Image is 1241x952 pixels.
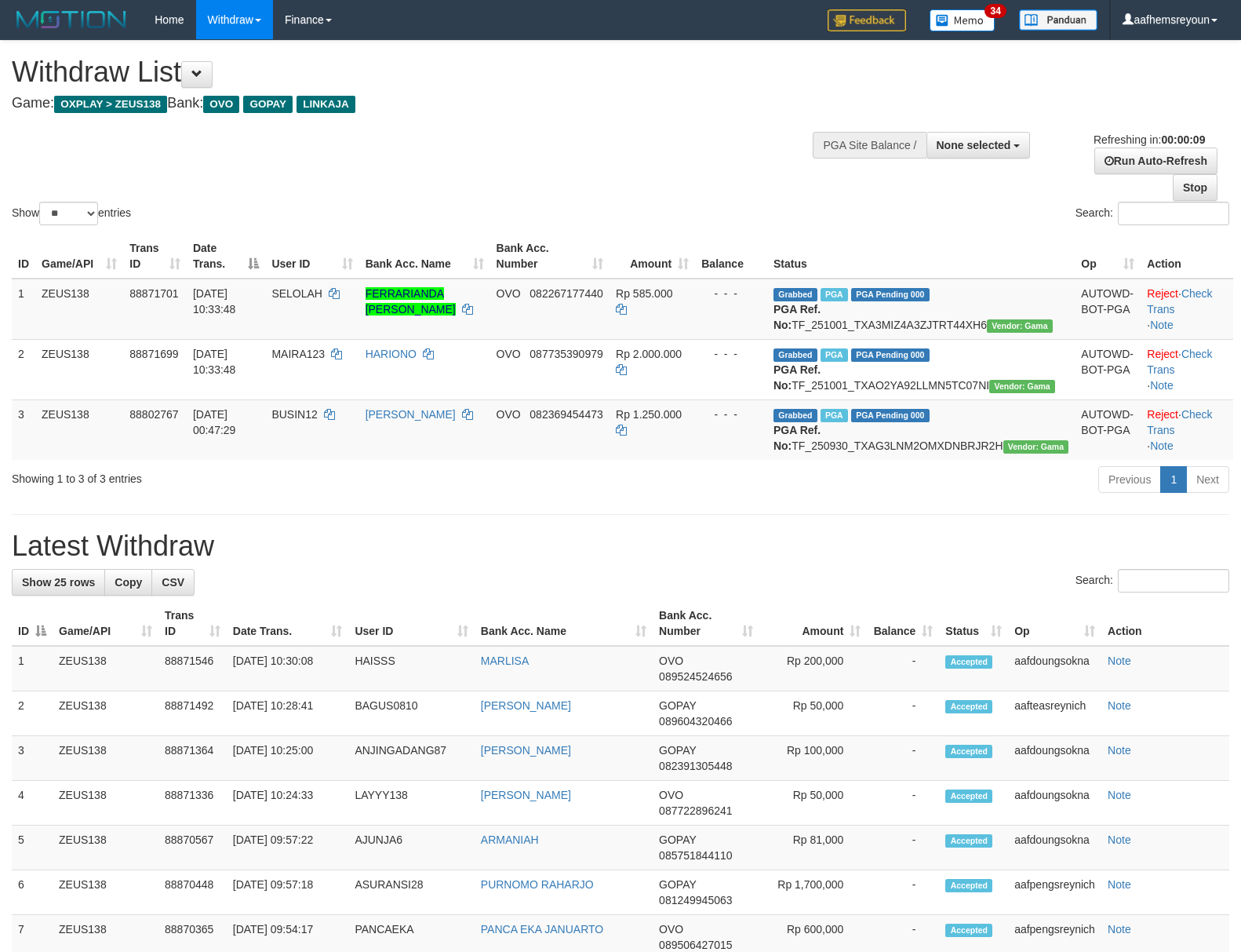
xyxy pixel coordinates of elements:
[867,870,939,915] td: -
[1108,699,1131,712] a: Note
[129,348,178,360] span: 88871699
[243,96,293,113] span: GOPAY
[984,4,1006,18] span: 34
[939,601,1008,646] th: Status: activate to sort column ascending
[12,8,131,31] img: MOTION_logo.png
[158,781,227,826] td: 88871336
[1075,339,1141,399] td: AUTOWD-BOT-PGA
[851,409,930,422] span: PGA Pending
[481,789,571,801] a: [PERSON_NAME]
[1008,601,1101,646] th: Op: activate to sort column ascending
[35,399,123,460] td: ZEUS138
[937,139,1011,151] span: None selected
[1008,870,1101,915] td: aafpengsreynich
[481,655,529,667] a: MARLISA
[53,826,158,870] td: ZEUS138
[158,691,227,736] td: 88871492
[348,601,474,646] th: User ID: activate to sort column ascending
[481,744,571,757] a: [PERSON_NAME]
[1147,348,1212,376] a: Check Trans
[1141,279,1233,340] td: · ·
[659,804,732,817] span: Copy 087722896241 to clipboard
[1108,744,1131,757] a: Note
[773,363,821,392] b: PGA Ref. No:
[701,346,761,362] div: - - -
[158,646,227,691] td: 88871546
[497,348,521,360] span: OVO
[1075,202,1229,225] label: Search:
[1075,569,1229,593] label: Search:
[187,234,265,279] th: Date Trans.: activate to sort column descending
[653,601,759,646] th: Bank Acc. Number: activate to sort column ascending
[151,569,195,596] a: CSV
[227,691,349,736] td: [DATE] 10:28:41
[271,408,317,421] span: BUSIN12
[945,790,992,803] span: Accepted
[271,348,325,360] span: MAIRA123
[497,408,521,421] span: OVO
[158,870,227,915] td: 88870448
[759,826,867,870] td: Rp 81,000
[1008,646,1101,691] td: aafdoungsokna
[767,279,1075,340] td: TF_251001_TXA3MIZ4A3ZJTRT44XH6
[1108,923,1131,936] a: Note
[1075,399,1141,460] td: AUTOWD-BOT-PGA
[12,870,53,915] td: 6
[12,234,35,279] th: ID
[53,646,158,691] td: ZEUS138
[659,760,732,772] span: Copy 082391305448 to clipboard
[22,576,95,589] span: Show 25 rows
[616,408,682,421] span: Rp 1.250.000
[35,234,123,279] th: Game/API: activate to sort column ascending
[1108,833,1131,846] a: Note
[767,339,1075,399] td: TF_251001_TXAO2YA92LLMN5TC07NI
[475,601,653,646] th: Bank Acc. Name: activate to sort column ascending
[1147,408,1212,436] a: Check Trans
[53,736,158,781] td: ZEUS138
[129,408,178,421] span: 88802767
[227,601,349,646] th: Date Trans.: activate to sort column ascending
[497,287,521,300] span: OVO
[12,826,53,870] td: 5
[1147,287,1178,300] a: Reject
[1008,691,1101,736] td: aafteasreynich
[867,691,939,736] td: -
[348,646,474,691] td: HAISSS
[12,646,53,691] td: 1
[1075,279,1141,340] td: AUTOWD-BOT-PGA
[773,424,821,452] b: PGA Ref. No:
[203,96,239,113] span: OVO
[1141,399,1233,460] td: · ·
[530,287,602,300] span: Copy 082267177440 to clipboard
[1108,655,1131,667] a: Note
[616,348,682,360] span: Rp 2.000.000
[989,380,1055,393] span: Vendor URL: https://trx31.1velocity.biz
[659,849,732,862] span: Copy 085751844110 to clipboard
[12,399,35,460] td: 3
[1147,287,1212,316] a: Check Trans
[1150,319,1174,331] a: Note
[867,736,939,781] td: -
[659,789,683,801] span: OVO
[348,826,474,870] td: AJUNJA6
[659,670,732,683] span: Copy 089524524656 to clipboard
[851,288,930,301] span: PGA Pending
[12,736,53,781] td: 3
[773,348,817,362] span: Grabbed
[193,348,236,376] span: [DATE] 10:33:48
[12,202,131,225] label: Show entries
[12,339,35,399] td: 2
[158,826,227,870] td: 88870567
[1147,408,1178,421] a: Reject
[1186,466,1229,493] a: Next
[930,9,995,31] img: Button%20Memo.svg
[1141,234,1233,279] th: Action
[821,409,848,422] span: Marked by aafsreyleap
[481,878,594,891] a: PURNOMO RAHARJO
[115,576,142,589] span: Copy
[271,287,322,300] span: SELOLAH
[616,287,672,300] span: Rp 585.000
[813,132,926,159] div: PGA Site Balance /
[129,287,178,300] span: 88871701
[158,736,227,781] td: 88871364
